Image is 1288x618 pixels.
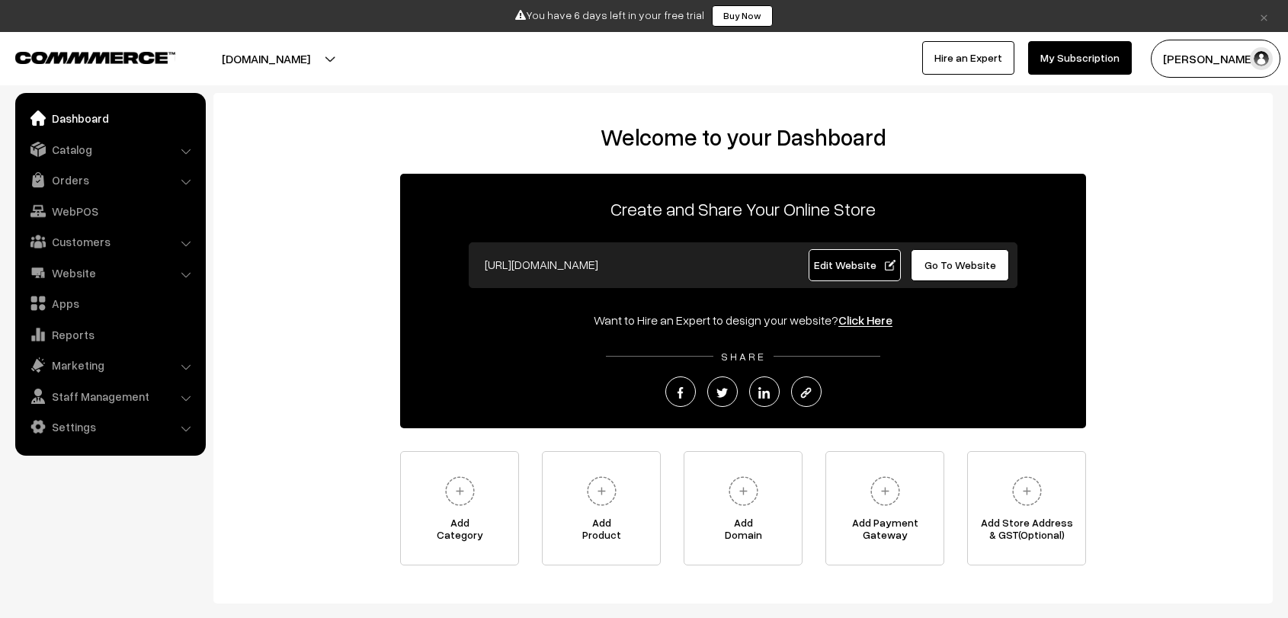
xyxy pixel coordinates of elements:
a: Website [19,259,200,287]
a: Customers [19,228,200,255]
a: × [1254,7,1274,25]
a: Staff Management [19,383,200,410]
img: plus.svg [864,470,906,512]
img: plus.svg [581,470,623,512]
div: Want to Hire an Expert to design your website? [400,311,1086,329]
a: Dashboard [19,104,200,132]
a: Edit Website [809,249,902,281]
img: plus.svg [439,470,481,512]
h2: Welcome to your Dashboard [229,123,1258,151]
a: Orders [19,166,200,194]
a: Apps [19,290,200,317]
a: Add Store Address& GST(Optional) [967,451,1086,565]
a: Buy Now [712,5,773,27]
a: Click Here [838,312,892,328]
a: My Subscription [1028,41,1132,75]
a: Go To Website [911,249,1009,281]
a: AddDomain [684,451,803,565]
a: Settings [19,413,200,440]
img: user [1250,47,1273,70]
span: Add Payment Gateway [826,517,944,547]
img: plus.svg [1006,470,1048,512]
button: [DOMAIN_NAME] [168,40,364,78]
span: Edit Website [814,258,896,271]
a: WebPOS [19,197,200,225]
a: Marketing [19,351,200,379]
span: Add Product [543,517,660,547]
a: Catalog [19,136,200,163]
span: Go To Website [924,258,996,271]
div: You have 6 days left in your free trial [5,5,1283,27]
button: [PERSON_NAME] [1151,40,1280,78]
a: AddProduct [542,451,661,565]
a: AddCategory [400,451,519,565]
img: plus.svg [722,470,764,512]
span: Add Store Address & GST(Optional) [968,517,1085,547]
span: Add Domain [684,517,802,547]
span: SHARE [713,350,774,363]
a: Hire an Expert [922,41,1014,75]
a: Reports [19,321,200,348]
a: Add PaymentGateway [825,451,944,565]
p: Create and Share Your Online Store [400,195,1086,223]
img: COMMMERCE [15,52,175,63]
span: Add Category [401,517,518,547]
a: COMMMERCE [15,47,149,66]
